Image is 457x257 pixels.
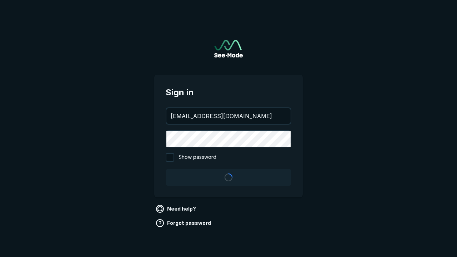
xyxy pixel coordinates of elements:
a: Forgot password [154,217,214,229]
span: Show password [179,153,216,162]
img: See-Mode Logo [214,40,243,57]
a: Go to sign in [214,40,243,57]
a: Need help? [154,203,199,215]
input: your@email.com [166,108,291,124]
span: Sign in [166,86,291,99]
